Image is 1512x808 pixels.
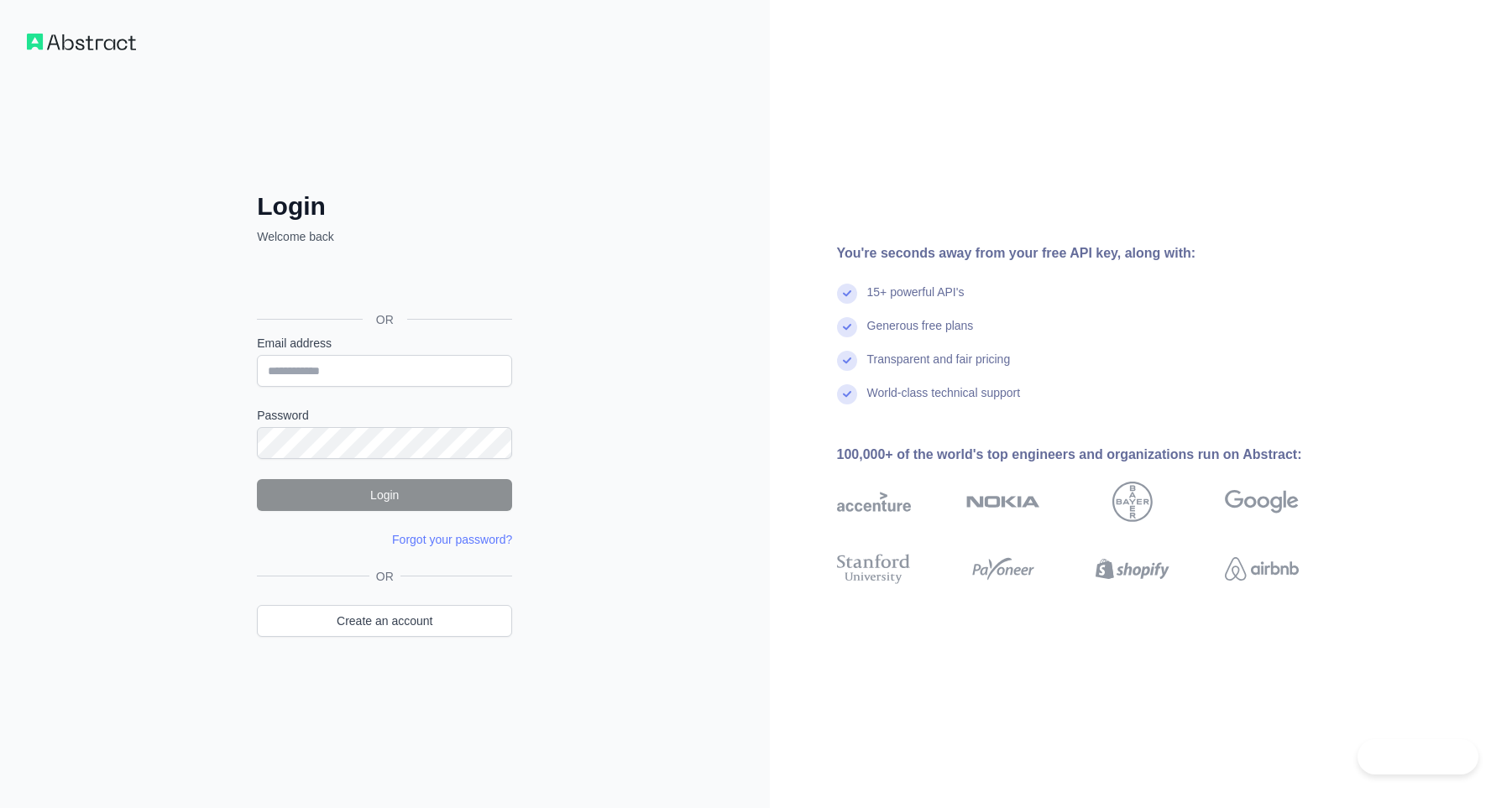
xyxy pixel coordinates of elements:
[837,384,857,404] img: check mark
[867,284,965,317] div: 15+ powerful API's
[363,311,407,328] span: OR
[257,263,509,300] div: Se connecter avec Google. S'ouvre dans un nouvel onglet.
[257,335,512,352] label: Email address
[257,228,512,245] p: Welcome back
[1096,550,1169,587] img: shopify
[966,482,1040,522] img: nokia
[837,284,857,304] img: check mark
[249,263,517,300] iframe: Bouton "Se connecter avec Google"
[837,482,911,522] img: accenture
[257,407,512,424] label: Password
[1358,739,1478,774] iframe: Toggle Customer Support
[257,191,512,222] h2: Login
[867,317,974,351] div: Generous free plans
[966,550,1040,587] img: payoneer
[837,317,857,337] img: check mark
[867,384,1021,418] div: World-class technical support
[837,243,1352,263] div: You're seconds away from your free API key, along with:
[257,479,512,511] button: Login
[837,445,1352,465] div: 100,000+ of the world's top engineers and organizations run on Abstract:
[392,533,512,546] a: Forgot your password?
[27,34,136,50] img: Workflow
[1225,482,1299,522] img: google
[837,550,911,587] img: stanford university
[369,568,400,585] span: OR
[837,351,857,371] img: check mark
[1112,482,1153,522] img: bayer
[1225,550,1299,587] img: airbnb
[867,351,1011,384] div: Transparent and fair pricing
[257,605,512,637] a: Create an account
